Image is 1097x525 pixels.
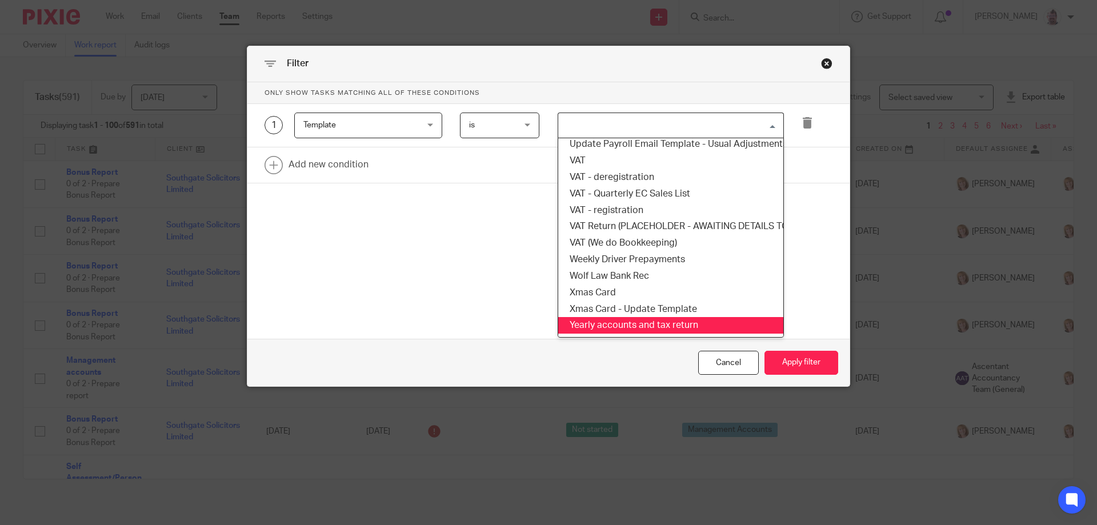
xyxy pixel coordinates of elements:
[558,268,783,284] li: Wolf Law Bank Rec
[558,136,783,153] li: Update Payroll Email Template - Usual Adjustments
[469,121,475,129] span: is
[558,202,783,219] li: VAT - registration
[265,116,283,134] div: 1
[558,251,783,268] li: Weekly Driver Prepayments
[764,351,838,375] button: Apply filter
[559,115,777,135] input: Search for option
[698,351,759,375] div: Close this dialog window
[558,218,783,235] li: VAT Return (PLACEHOLDER - AWAITING DETAILS TO SET UP - CONVERT TO VAT TASK ONCE DONE)
[558,113,784,138] div: Search for option
[558,317,783,334] li: Yearly accounts and tax return
[247,82,850,104] p: Only show tasks matching all of these conditions
[558,169,783,186] li: VAT - deregistration
[558,186,783,202] li: VAT - Quarterly EC Sales List
[287,59,309,68] span: Filter
[558,284,783,301] li: Xmas Card
[821,58,832,69] div: Close this dialog window
[303,121,336,129] span: Template
[558,235,783,251] li: VAT (We do Bookkeeping)
[558,301,783,318] li: Xmas Card - Update Template
[558,153,783,169] li: VAT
